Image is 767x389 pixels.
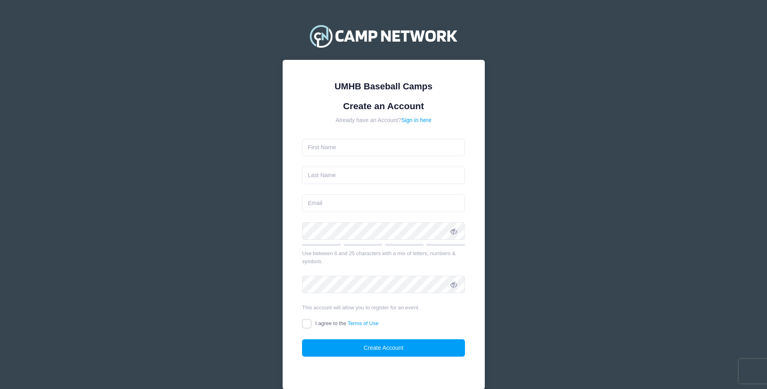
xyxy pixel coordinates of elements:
span: I agree to the [315,320,378,326]
button: Create Account [302,339,465,357]
input: I agree to theTerms of Use [302,319,311,328]
input: Email [302,194,465,212]
div: Already have an Account? [302,116,465,125]
a: Terms of Use [348,320,379,326]
div: This account will allow you to register for an event. [302,304,465,312]
img: Camp Network [306,20,461,52]
input: First Name [302,139,465,156]
div: Use between 6 and 25 characters with a mix of letters, numbers & symbols. [302,249,465,265]
h1: Create an Account [302,101,465,112]
div: UMHB Baseball Camps [302,80,465,93]
input: Last Name [302,167,465,184]
a: Sign in here [401,117,431,123]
